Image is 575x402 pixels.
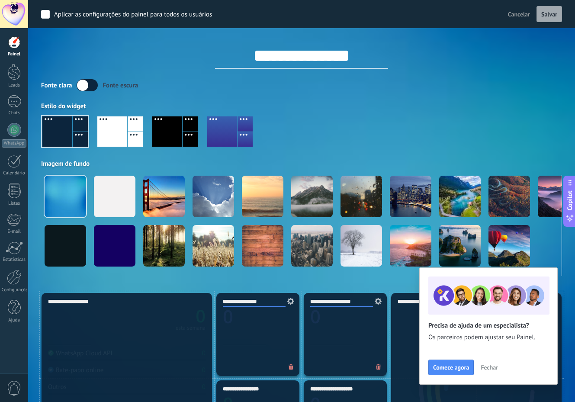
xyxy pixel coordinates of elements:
[2,83,27,88] div: Leads
[433,364,469,370] span: Comece agora
[41,160,562,168] div: Imagem de fundo
[103,81,138,90] div: Fonte escura
[2,139,26,148] div: WhatsApp
[41,81,72,90] div: Fonte clara
[2,229,27,235] div: E-mail
[2,201,27,206] div: Listas
[428,322,549,330] h2: Precisa de ajuda de um especialista?
[2,257,27,263] div: Estatísticas
[41,102,562,110] div: Estilo do widget
[481,364,498,370] span: Fechar
[536,6,562,23] button: Salvar
[2,51,27,57] div: Painel
[2,110,27,116] div: Chats
[2,170,27,176] div: Calendário
[565,190,574,210] span: Copilot
[477,361,502,374] button: Fechar
[504,8,533,21] button: Cancelar
[2,287,27,293] div: Configurações
[508,10,530,18] span: Cancelar
[2,318,27,323] div: Ajuda
[54,10,212,19] div: Aplicar as configurações do painel para todos os usuários
[428,333,549,342] span: Os parceiros podem ajustar seu Painel.
[428,360,474,375] button: Comece agora
[541,11,557,17] span: Salvar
